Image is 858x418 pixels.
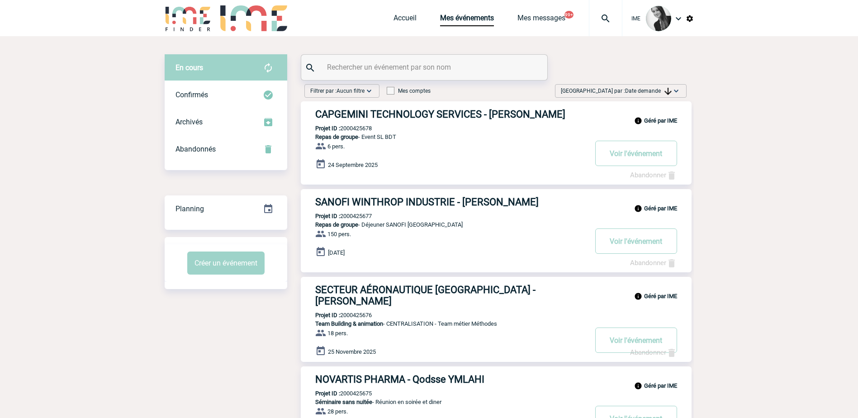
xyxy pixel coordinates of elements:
[310,86,365,95] span: Filtrer par :
[315,399,372,405] span: Séminaire sans nuitée
[165,109,287,136] div: Retrouvez ici tous les événements que vous avez décidé d'archiver
[315,133,358,140] span: Repas de groupe
[165,195,287,223] div: Retrouvez ici tous vos événements organisés par date et état d'avancement
[165,54,287,81] div: Retrouvez ici tous vos évènements avant confirmation
[327,231,351,237] span: 150 pers.
[644,382,677,389] b: Géré par IME
[664,88,672,95] img: arrow_downward.png
[325,61,526,74] input: Rechercher un événement par son nom
[301,196,692,208] a: SANOFI WINTHROP INDUSTRIE - [PERSON_NAME]
[315,390,340,397] b: Projet ID :
[301,399,587,405] p: - Réunion en soirée et diner
[301,320,587,327] p: - CENTRALISATION - Team métier Méthodes
[175,118,203,126] span: Archivés
[646,6,671,31] img: 101050-0.jpg
[644,205,677,212] b: Géré par IME
[315,213,340,219] b: Projet ID :
[315,284,587,307] h3: SECTEUR AÉRONAUTIQUE [GEOGRAPHIC_DATA] - [PERSON_NAME]
[327,330,348,337] span: 18 pers.
[595,228,677,254] button: Voir l'événement
[561,86,672,95] span: [GEOGRAPHIC_DATA] par :
[672,86,681,95] img: baseline_expand_more_white_24dp-b.png
[634,292,642,300] img: info_black_24dp.svg
[564,11,574,19] button: 99+
[327,143,345,150] span: 6 pers.
[301,125,372,132] p: 2000425678
[365,86,374,95] img: baseline_expand_more_white_24dp-b.png
[315,109,587,120] h3: CAPGEMINI TECHNOLOGY SERVICES - [PERSON_NAME]
[187,252,265,275] button: Créer un événement
[301,312,372,318] p: 2000425676
[165,136,287,163] div: Retrouvez ici tous vos événements annulés
[301,109,692,120] a: CAPGEMINI TECHNOLOGY SERVICES - [PERSON_NAME]
[393,14,417,26] a: Accueil
[315,374,587,385] h3: NOVARTIS PHARMA - Qodsse YMLAHI
[315,125,340,132] b: Projet ID :
[634,204,642,213] img: info_black_24dp.svg
[634,117,642,125] img: info_black_24dp.svg
[301,213,372,219] p: 2000425677
[328,249,345,256] span: [DATE]
[301,133,587,140] p: - Event SL BDT
[387,88,431,94] label: Mes comptes
[175,90,208,99] span: Confirmés
[315,221,358,228] span: Repas de groupe
[644,293,677,299] b: Géré par IME
[440,14,494,26] a: Mes événements
[630,259,677,267] a: Abandonner
[315,320,383,327] span: Team Building & animation
[634,382,642,390] img: info_black_24dp.svg
[315,196,587,208] h3: SANOFI WINTHROP INDUSTRIE - [PERSON_NAME]
[630,171,677,179] a: Abandonner
[517,14,565,26] a: Mes messages
[595,141,677,166] button: Voir l'événement
[595,328,677,353] button: Voir l'événement
[644,117,677,124] b: Géré par IME
[175,63,203,72] span: En cours
[315,312,340,318] b: Projet ID :
[301,284,692,307] a: SECTEUR AÉRONAUTIQUE [GEOGRAPHIC_DATA] - [PERSON_NAME]
[337,88,365,94] span: Aucun filtre
[301,221,587,228] p: - Déjeuner SANOFI [GEOGRAPHIC_DATA]
[327,408,348,415] span: 28 pers.
[328,348,376,355] span: 25 Novembre 2025
[301,390,372,397] p: 2000425675
[625,88,672,94] span: Date demande
[301,374,692,385] a: NOVARTIS PHARMA - Qodsse YMLAHI
[328,161,378,168] span: 24 Septembre 2025
[175,204,204,213] span: Planning
[165,5,212,31] img: IME-Finder
[175,145,216,153] span: Abandonnés
[631,15,640,22] span: IME
[630,348,677,356] a: Abandonner
[165,195,287,222] a: Planning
